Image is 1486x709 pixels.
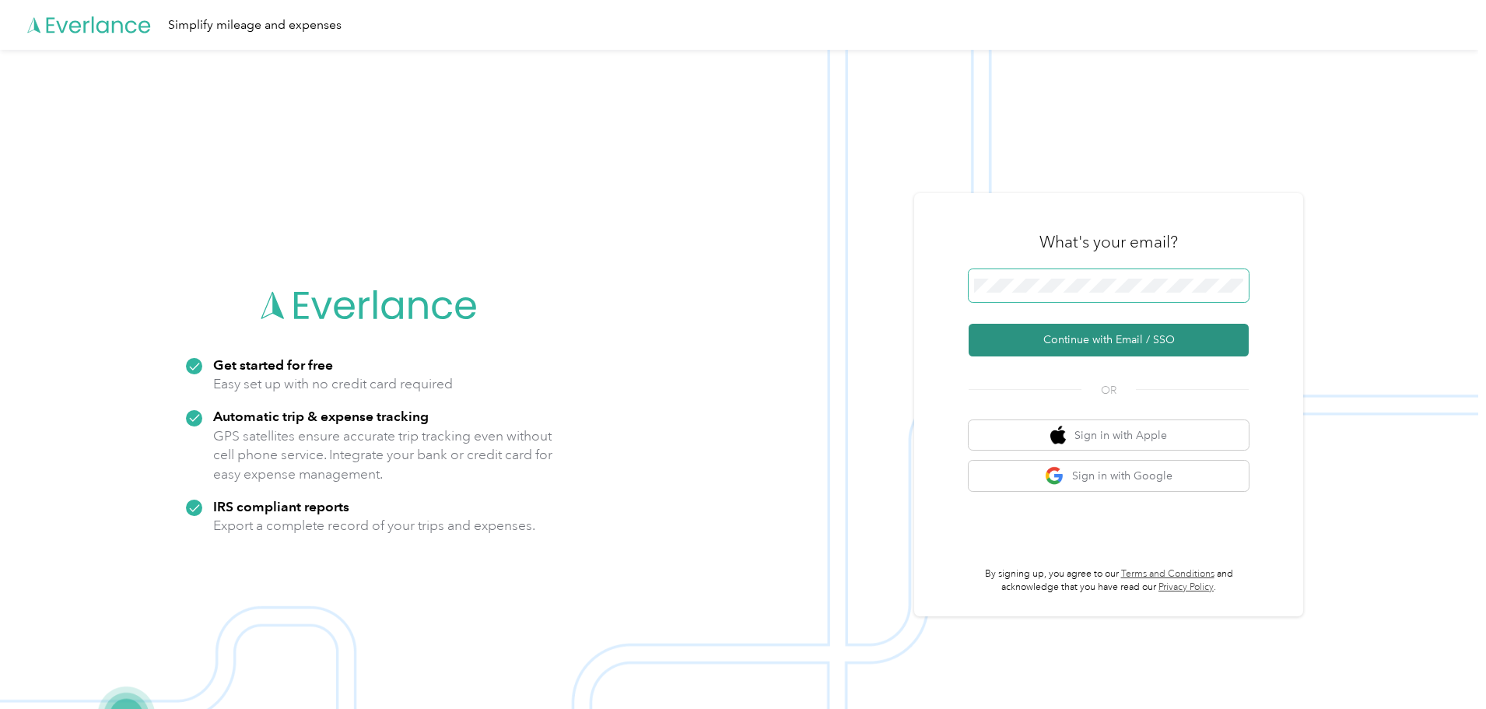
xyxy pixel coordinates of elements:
[969,324,1249,356] button: Continue with Email / SSO
[1121,568,1214,580] a: Terms and Conditions
[213,374,453,394] p: Easy set up with no credit card required
[1158,581,1214,593] a: Privacy Policy
[213,408,429,424] strong: Automatic trip & expense tracking
[969,567,1249,595] p: By signing up, you agree to our and acknowledge that you have read our .
[213,516,535,535] p: Export a complete record of your trips and expenses.
[213,426,553,484] p: GPS satellites ensure accurate trip tracking even without cell phone service. Integrate your bank...
[1081,382,1136,398] span: OR
[1045,466,1064,486] img: google logo
[969,461,1249,491] button: google logoSign in with Google
[1050,426,1066,445] img: apple logo
[213,498,349,514] strong: IRS compliant reports
[168,16,342,35] div: Simplify mileage and expenses
[213,356,333,373] strong: Get started for free
[1039,231,1178,253] h3: What's your email?
[969,420,1249,451] button: apple logoSign in with Apple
